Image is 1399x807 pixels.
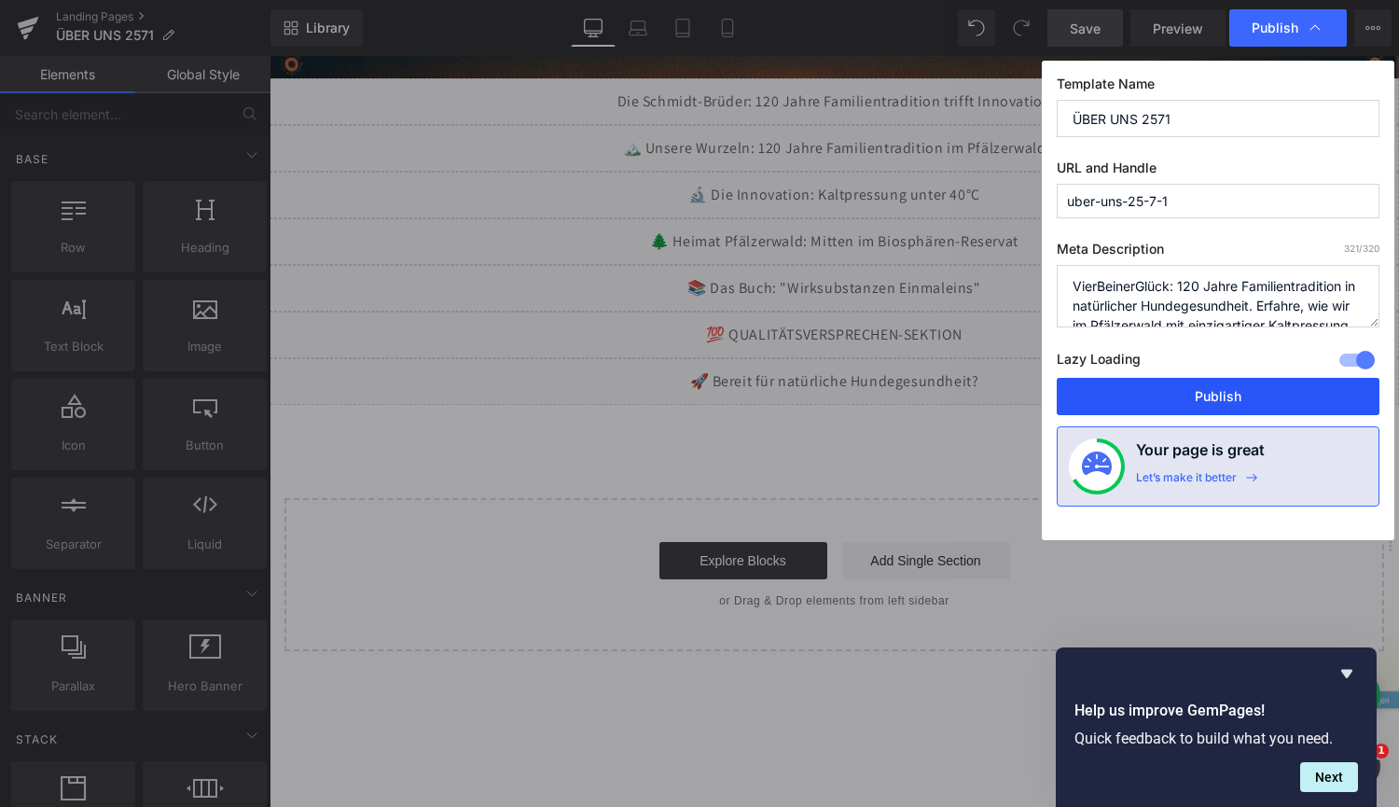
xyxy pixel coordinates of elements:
h4: Your page is great [1136,438,1265,470]
p: Quick feedback to build what you need. [1074,730,1358,747]
img: onboarding-status.svg [1082,452,1112,481]
span: Publish [1252,20,1298,36]
p: or Drag & Drop elements from left sidebar [45,538,1085,551]
span: 321 [1344,243,1359,254]
a: Add Single Section [573,486,741,523]
span: 1 [1374,744,1389,758]
div: Help us improve GemPages! [1074,662,1358,792]
button: Hide survey [1336,662,1358,685]
label: Lazy Loading [1057,347,1141,378]
span: /320 [1344,243,1379,254]
button: Publish [1057,378,1379,415]
label: URL and Handle [1057,160,1379,184]
button: Next question [1300,762,1358,792]
label: Template Name [1057,76,1379,100]
h2: Help us improve GemPages! [1074,700,1358,722]
div: Let’s make it better [1136,470,1237,494]
a: Explore Blocks [390,486,558,523]
label: Meta Description [1057,241,1379,265]
textarea: VierBeinerGlück: 120 Jahre Familientradition in natürlicher Hundegesundheit. Erfahre, wie wir im ... [1057,265,1379,327]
